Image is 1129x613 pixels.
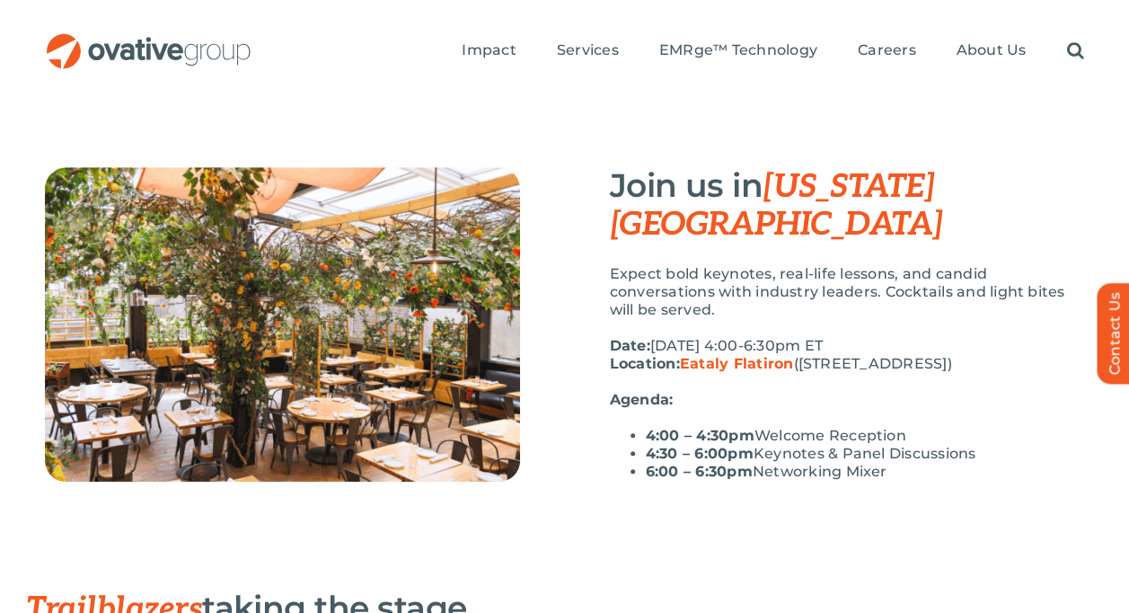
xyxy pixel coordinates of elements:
a: Careers [858,41,916,61]
span: Careers [858,41,916,59]
p: Expect bold keynotes, real-life lessons, and candid conversations with industry leaders. Cocktail... [610,265,1085,319]
strong: 4:30 – 6:00pm [646,445,754,462]
nav: Menu [462,22,1083,80]
strong: Agenda: [610,391,674,408]
a: About Us [956,41,1026,61]
strong: 6:00 – 6:30pm [646,463,753,480]
a: OG_Full_horizontal_RGB [45,31,252,49]
strong: 4:00 – 4:30pm [646,427,754,444]
a: EMRge™ Technology [659,41,817,61]
span: EMRge™ Technology [659,41,817,59]
strong: Date: [610,337,650,354]
li: Keynotes & Panel Discussions [646,445,1085,463]
li: Networking Mixer [646,463,1085,481]
a: Search [1066,41,1083,61]
a: Services [557,41,619,61]
span: Services [557,41,619,59]
a: Eataly Flatiron [680,355,794,372]
strong: Location: [610,355,794,372]
a: Impact [462,41,516,61]
p: [DATE] 4:00-6:30pm ET ([STREET_ADDRESS]) [610,337,1085,373]
img: Eataly [45,167,520,482]
li: Welcome Reception [646,427,1085,445]
span: [US_STATE][GEOGRAPHIC_DATA] [610,167,943,244]
h3: Join us in [610,167,1085,243]
span: About Us [956,41,1026,59]
span: Impact [462,41,516,59]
